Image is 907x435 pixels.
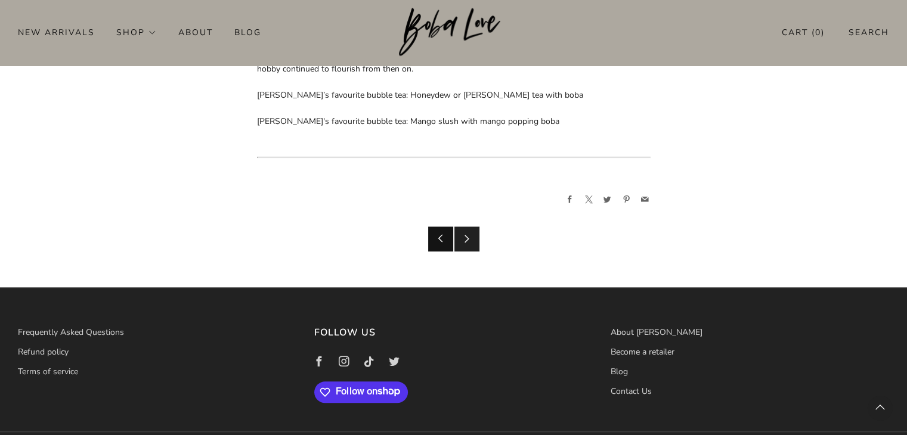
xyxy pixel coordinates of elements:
[399,8,508,57] img: Boba Love
[611,327,702,338] a: About [PERSON_NAME]
[815,27,821,38] items-count: 0
[849,23,889,42] a: Search
[178,23,213,42] a: About
[18,366,78,377] a: Terms of service
[611,346,674,358] a: Become a retailer
[314,324,593,341] h3: Follow us
[18,327,124,338] a: Frequently Asked Questions
[257,89,583,101] span: [PERSON_NAME]’s favourite bubble tea: Honeydew or [PERSON_NAME] tea with boba
[257,116,559,127] span: [PERSON_NAME]'s favourite bubble tea: Mango slush with mango popping boba
[782,23,825,42] a: Cart
[234,23,261,42] a: Blog
[611,366,628,377] a: Blog
[868,396,893,421] back-to-top-button: Back to top
[116,23,157,42] a: Shop
[18,23,95,42] a: New Arrivals
[611,386,652,397] a: Contact Us
[18,346,69,358] a: Refund policy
